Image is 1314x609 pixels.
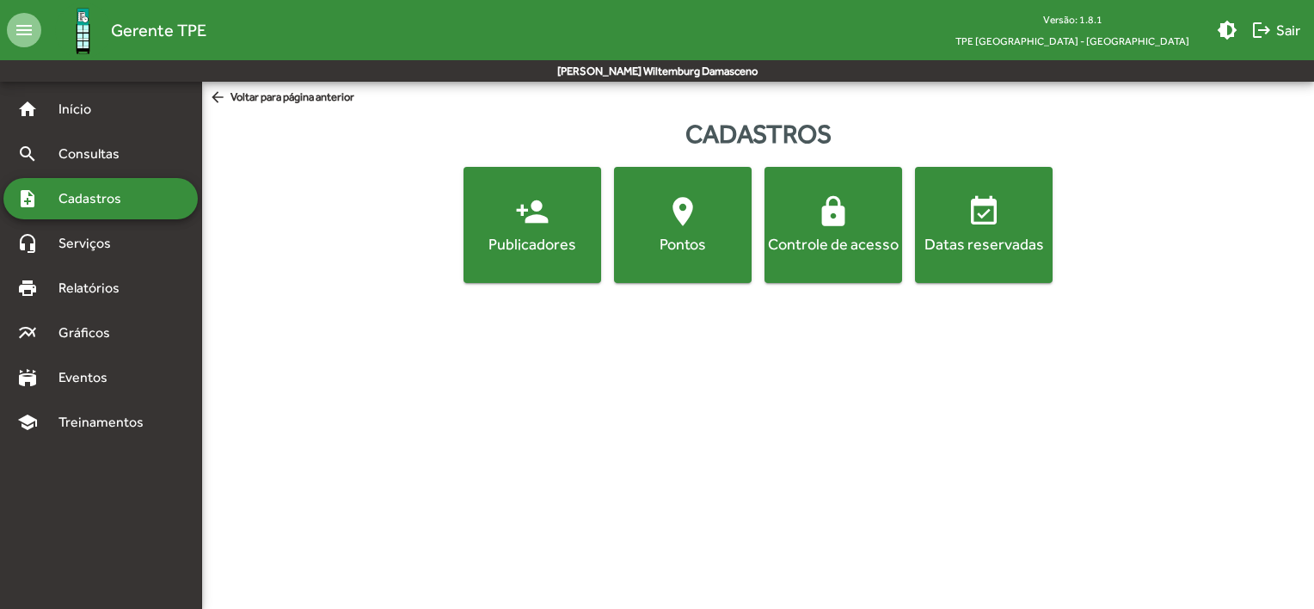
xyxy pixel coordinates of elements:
mat-icon: logout [1251,20,1272,40]
mat-icon: home [17,99,38,120]
button: Pontos [614,167,752,283]
mat-icon: arrow_back [209,89,230,108]
div: Datas reservadas [918,233,1049,255]
div: Publicadores [467,233,598,255]
div: Cadastros [202,114,1314,153]
span: Cadastros [48,188,144,209]
button: Datas reservadas [915,167,1053,283]
span: Gerente TPE [111,16,206,44]
mat-icon: event_available [967,194,1001,229]
span: Serviços [48,233,134,254]
mat-icon: headset_mic [17,233,38,254]
mat-icon: location_on [666,194,700,229]
a: Gerente TPE [41,3,206,58]
mat-icon: menu [7,13,41,47]
mat-icon: brightness_medium [1217,20,1237,40]
mat-icon: lock [816,194,850,229]
mat-icon: search [17,144,38,164]
button: Sair [1244,15,1307,46]
div: Controle de acesso [768,233,899,255]
button: Controle de acesso [764,167,902,283]
div: Versão: 1.8.1 [942,9,1203,30]
span: Sair [1251,15,1300,46]
mat-icon: note_add [17,188,38,209]
div: Pontos [617,233,748,255]
mat-icon: person_add [515,194,550,229]
span: Relatórios [48,278,142,298]
span: Consultas [48,144,142,164]
span: Início [48,99,116,120]
span: Voltar para página anterior [209,89,354,108]
mat-icon: print [17,278,38,298]
img: Logo [55,3,111,58]
span: TPE [GEOGRAPHIC_DATA] - [GEOGRAPHIC_DATA] [942,30,1203,52]
button: Publicadores [464,167,601,283]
